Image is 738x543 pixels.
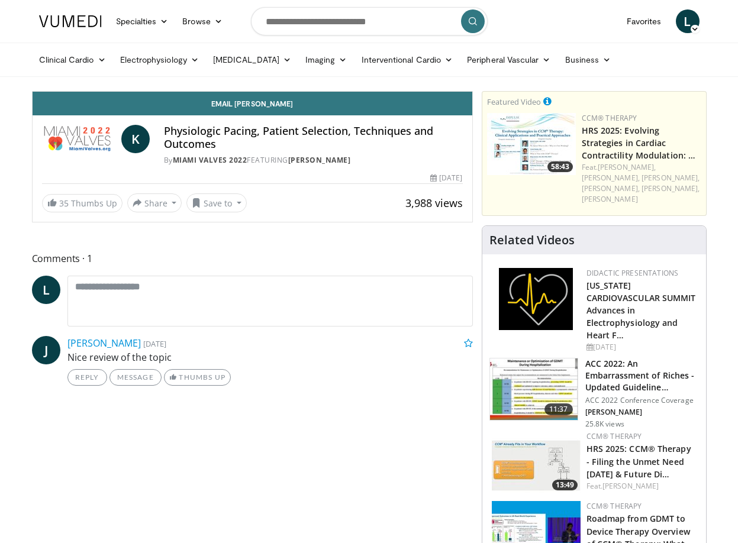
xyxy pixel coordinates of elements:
[109,9,176,33] a: Specialties
[642,183,700,193] a: [PERSON_NAME],
[487,113,576,175] a: 58:43
[582,162,701,205] div: Feat.
[586,342,697,353] div: [DATE]
[586,481,697,492] div: Feat.
[298,48,355,72] a: Imaging
[164,125,463,150] h4: Physiologic Pacing, Patient Selection, Techniques and Outcomes
[32,336,60,364] a: J
[602,481,659,491] a: [PERSON_NAME]
[586,431,642,441] a: CCM® Therapy
[552,480,578,490] span: 13:49
[582,113,637,123] a: CCM® Therapy
[67,369,107,386] a: Reply
[42,194,123,212] a: 35 Thumbs Up
[121,125,150,153] a: K
[164,369,231,386] a: Thumbs Up
[489,358,699,429] a: 11:37 ACC 2022: An Embarrassment of Riches - Updated Guideline Recommendat… ACC 2022 Conference C...
[206,48,298,72] a: [MEDICAL_DATA]
[490,358,578,420] img: f3e86255-4ff1-4703-a69f-4180152321cc.150x105_q85_crop-smart_upscale.jpg
[251,7,488,35] input: Search topics, interventions
[492,431,581,493] img: c645f7c1-0c62-4d67-9ac4-a585eb9b38d2.150x105_q85_crop-smart_upscale.jpg
[32,276,60,304] a: L
[487,113,576,175] img: 3f694bbe-f46e-4e2a-ab7b-fff0935bbb6c.150x105_q85_crop-smart_upscale.jpg
[586,443,691,479] a: HRS 2025: CCM® Therapy - Filing the Unmet Need [DATE] & Future Di…
[42,125,117,153] img: Miami Valves 2022
[586,268,697,279] div: Didactic Presentations
[67,337,141,350] a: [PERSON_NAME]
[547,161,573,172] span: 58:43
[355,48,460,72] a: Interventional Cardio
[487,96,541,107] small: Featured Video
[585,419,624,429] p: 25.8K views
[582,125,696,161] a: HRS 2025: Evolving Strategies in Cardiac Contractility Modulation: …
[39,15,102,27] img: VuMedi Logo
[582,194,638,204] a: [PERSON_NAME]
[109,369,162,386] a: Message
[492,431,581,493] a: 13:49
[620,9,669,33] a: Favorites
[32,251,473,266] span: Comments 1
[127,193,182,212] button: Share
[175,9,230,33] a: Browse
[586,501,642,511] a: CCM® Therapy
[186,193,247,212] button: Save to
[164,155,463,166] div: By FEATURING
[582,183,640,193] a: [PERSON_NAME],
[173,155,247,165] a: Miami Valves 2022
[33,92,472,115] a: Email [PERSON_NAME]
[558,48,618,72] a: Business
[586,280,696,341] a: [US_STATE] CARDIOVASCULAR SUMMIT Advances in Electrophysiology and Heart F…
[582,173,640,183] a: [PERSON_NAME],
[405,196,463,210] span: 3,988 views
[676,9,700,33] a: L
[32,48,113,72] a: Clinical Cardio
[59,198,69,209] span: 35
[67,350,473,364] p: Nice review of the topic
[143,338,166,349] small: [DATE]
[585,358,699,393] h3: ACC 2022: An Embarrassment of Riches - Updated Guideline Recommendat…
[544,403,573,415] span: 11:37
[585,396,699,405] p: ACC 2022 Conference Coverage
[499,268,573,330] img: 1860aa7a-ba06-47e3-81a4-3dc728c2b4cf.png.150x105_q85_autocrop_double_scale_upscale_version-0.2.png
[460,48,557,72] a: Peripheral Vascular
[113,48,206,72] a: Electrophysiology
[288,155,351,165] a: [PERSON_NAME]
[430,173,462,183] div: [DATE]
[598,162,656,172] a: [PERSON_NAME],
[642,173,700,183] a: [PERSON_NAME],
[585,408,699,417] p: [PERSON_NAME]
[489,233,575,247] h4: Related Videos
